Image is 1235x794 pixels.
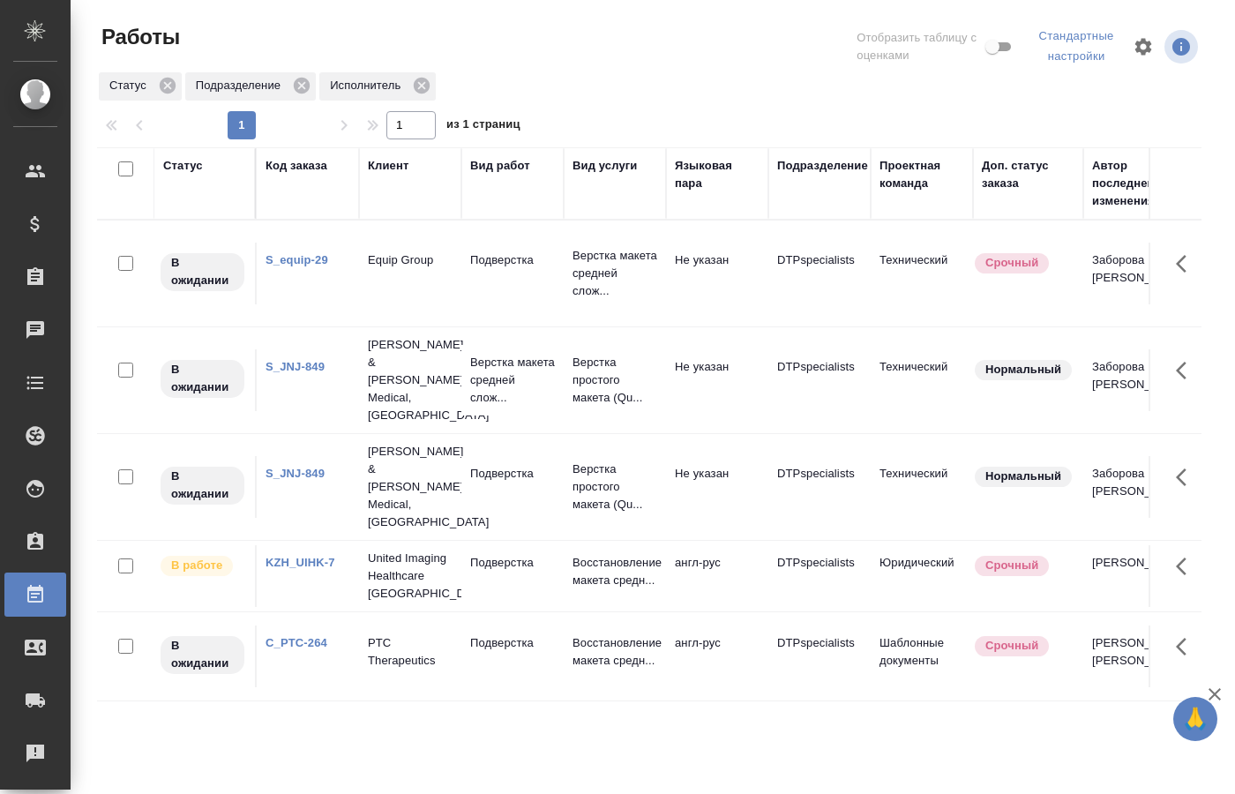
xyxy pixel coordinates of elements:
[1092,157,1177,210] div: Автор последнего изменения
[368,336,453,424] p: [PERSON_NAME] & [PERSON_NAME] Medical, [GEOGRAPHIC_DATA]
[1173,697,1217,741] button: 🙏
[163,157,203,175] div: Статус
[985,361,1061,378] p: Нормальный
[768,625,871,687] td: DTPspecialists
[1083,243,1186,304] td: Заборова [PERSON_NAME]
[171,637,234,672] p: В ожидании
[470,554,555,572] p: Подверстка
[470,634,555,652] p: Подверстка
[159,554,246,578] div: Исполнитель выполняет работу
[573,634,657,670] p: Восстановление макета средн...
[171,254,234,289] p: В ожидании
[330,77,407,94] p: Исполнитель
[1165,349,1208,392] button: Здесь прячутся важные кнопки
[768,456,871,518] td: DTPspecialists
[1164,30,1201,64] span: Посмотреть информацию
[1165,243,1208,285] button: Здесь прячутся важные кнопки
[985,637,1038,655] p: Срочный
[666,349,768,411] td: Не указан
[171,557,222,574] p: В работе
[266,253,328,266] a: S_equip-29
[97,23,180,51] span: Работы
[368,443,453,531] p: [PERSON_NAME] & [PERSON_NAME] Medical, [GEOGRAPHIC_DATA]
[368,157,408,175] div: Клиент
[159,251,246,293] div: Исполнитель назначен, приступать к работе пока рано
[871,456,973,518] td: Технический
[985,557,1038,574] p: Срочный
[982,157,1074,192] div: Доп. статус заказа
[1180,700,1210,738] span: 🙏
[1165,545,1208,588] button: Здесь прячутся важные кнопки
[857,29,982,64] span: Отобразить таблицу с оценками
[109,77,153,94] p: Статус
[879,157,964,192] div: Проектная команда
[573,247,657,300] p: Верстка макета средней слож...
[185,72,316,101] div: Подразделение
[319,72,436,101] div: Исполнитель
[666,243,768,304] td: Не указан
[666,545,768,607] td: англ-рус
[1030,23,1122,71] div: split button
[368,251,453,269] p: Equip Group
[1122,26,1164,68] span: Настроить таблицу
[985,468,1061,485] p: Нормальный
[1083,349,1186,411] td: Заборова [PERSON_NAME]
[666,456,768,518] td: Не указан
[470,157,530,175] div: Вид работ
[768,243,871,304] td: DTPspecialists
[666,625,768,687] td: англ-рус
[573,461,657,513] p: Верстка простого макета (Qu...
[99,72,182,101] div: Статус
[470,354,555,407] p: Верстка макета средней слож...
[768,349,871,411] td: DTPspecialists
[777,157,868,175] div: Подразделение
[368,634,453,670] p: PTC Therapeutics
[573,157,638,175] div: Вид услуги
[871,625,973,687] td: Шаблонные документы
[470,465,555,483] p: Подверстка
[266,467,325,480] a: S_JNJ-849
[266,360,325,373] a: S_JNJ-849
[1083,545,1186,607] td: [PERSON_NAME]
[573,354,657,407] p: Верстка простого макета (Qu...
[1165,456,1208,498] button: Здесь прячутся важные кнопки
[266,556,335,569] a: KZH_UIHK-7
[675,157,760,192] div: Языковая пара
[159,465,246,506] div: Исполнитель назначен, приступать к работе пока рано
[159,634,246,676] div: Исполнитель назначен, приступать к работе пока рано
[266,157,327,175] div: Код заказа
[171,361,234,396] p: В ожидании
[470,251,555,269] p: Подверстка
[1083,456,1186,518] td: Заборова [PERSON_NAME]
[446,114,520,139] span: из 1 страниц
[171,468,234,503] p: В ожидании
[871,349,973,411] td: Технический
[871,243,973,304] td: Технический
[266,636,327,649] a: C_PTC-264
[768,545,871,607] td: DTPspecialists
[573,554,657,589] p: Восстановление макета средн...
[985,254,1038,272] p: Срочный
[1165,625,1208,668] button: Здесь прячутся важные кнопки
[871,545,973,607] td: Юридический
[368,550,453,603] p: United Imaging Healthcare [GEOGRAPHIC_DATA]
[196,77,287,94] p: Подразделение
[1083,625,1186,687] td: [PERSON_NAME] [PERSON_NAME]
[159,358,246,400] div: Исполнитель назначен, приступать к работе пока рано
